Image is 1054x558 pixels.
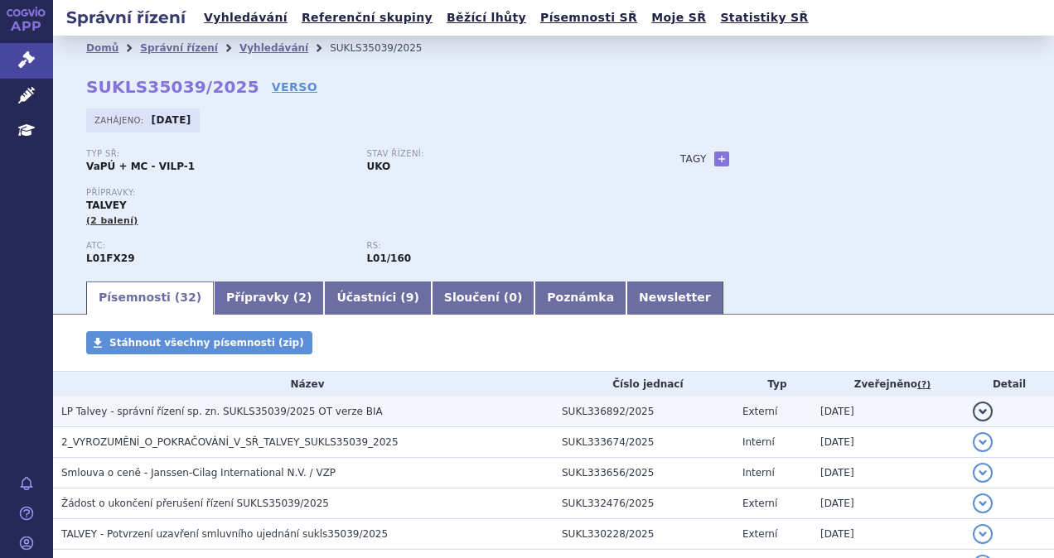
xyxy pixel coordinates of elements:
a: VERSO [272,79,317,95]
span: 2 [298,291,307,304]
th: Název [53,372,554,397]
span: 9 [406,291,414,304]
td: SUKL332476/2025 [554,488,734,519]
a: Vyhledávání [239,42,308,54]
span: (2 balení) [86,215,138,226]
span: Zahájeno: [94,113,147,127]
button: detail [973,493,993,513]
th: Typ [734,372,812,397]
td: SUKL330228/2025 [554,519,734,550]
span: Interní [742,467,775,479]
a: Moje SŘ [646,7,711,29]
a: + [714,152,729,166]
a: Účastníci (9) [324,281,431,315]
span: TALVEY - Potvrzení uzavření smluvního ujednání sukls35039/2025 [61,528,388,540]
h2: Správní řízení [53,6,199,29]
button: detail [973,463,993,483]
strong: UKO [366,161,390,172]
strong: monoklonální protilátky a konjugáty protilátka – léčivo [366,253,411,264]
span: Externí [742,498,777,509]
a: Přípravky (2) [214,281,324,315]
td: SUKL333674/2025 [554,427,734,458]
span: TALVEY [86,200,127,211]
a: Domů [86,42,118,54]
button: detail [973,432,993,452]
span: 2_VYROZUMĚNÍ_O_POKRAČOVÁNÍ_V_SŘ_TALVEY_SUKLS35039_2025 [61,436,399,448]
span: Interní [742,436,775,448]
th: Detail [965,372,1054,397]
a: Newsletter [626,281,723,315]
a: Poznámka [534,281,626,315]
span: LP Talvey - správní řízení sp. zn. SUKLS35039/2025 OT verze BIA [61,406,383,417]
button: detail [973,524,993,544]
a: Písemnosti (32) [86,281,214,315]
a: Referenční skupiny [297,7,438,29]
a: Písemnosti SŘ [535,7,642,29]
td: SUKL333656/2025 [554,458,734,488]
th: Zveřejněno [812,372,965,397]
li: SUKLS35039/2025 [330,36,443,60]
td: [DATE] [812,397,965,427]
p: ATC: [86,241,350,251]
a: Vyhledávání [199,7,293,29]
a: Běžící lhůty [442,7,531,29]
strong: SUKLS35039/2025 [86,77,259,97]
p: Stav řízení: [366,149,630,159]
td: [DATE] [812,427,965,458]
a: Správní řízení [140,42,218,54]
td: [DATE] [812,488,965,519]
abbr: (?) [917,379,931,391]
p: Typ SŘ: [86,149,350,159]
a: Sloučení (0) [432,281,534,315]
p: Přípravky: [86,188,647,198]
strong: TALKVETAMAB [86,253,135,264]
td: SUKL336892/2025 [554,397,734,427]
td: [DATE] [812,519,965,550]
a: Statistiky SŘ [715,7,813,29]
span: Stáhnout všechny písemnosti (zip) [109,337,304,349]
h3: Tagy [680,149,707,169]
strong: VaPÚ + MC - VILP-1 [86,161,195,172]
th: Číslo jednací [554,372,734,397]
a: Stáhnout všechny písemnosti (zip) [86,331,312,354]
span: Smlouva o ceně - Janssen-Cilag International N.V. / VZP [61,467,336,479]
td: [DATE] [812,458,965,488]
span: Žádost o ukončení přerušení řízení SUKLS35039/2025 [61,498,329,509]
span: 32 [180,291,196,304]
span: Externí [742,406,777,417]
button: detail [973,402,993,421]
span: Externí [742,528,777,540]
p: RS: [366,241,630,251]
strong: [DATE] [152,114,191,126]
span: 0 [509,291,517,304]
